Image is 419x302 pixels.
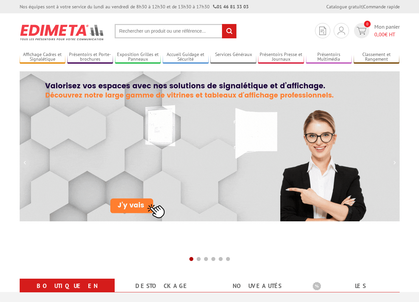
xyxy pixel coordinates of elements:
b: Les promotions [313,280,396,293]
input: rechercher [222,24,236,38]
strong: 01 46 81 33 03 [213,4,249,10]
img: devis rapide [319,27,326,35]
input: Rechercher un produit ou une référence... [115,24,237,38]
span: Mon panier [374,23,400,38]
div: Nos équipes sont à votre service du lundi au vendredi de 8h30 à 12h30 et de 13h30 à 17h30 [20,3,249,10]
a: Services Généraux [210,52,256,63]
span: 0 [364,21,371,27]
a: Exposition Grilles et Panneaux [115,52,161,63]
a: Affichage Cadres et Signalétique [20,52,66,63]
img: Présentoir, panneau, stand - Edimeta - PLV, affichage, mobilier bureau, entreprise [20,20,105,45]
span: 0,00 [374,31,385,38]
a: Présentoirs Multimédia [306,52,352,63]
img: devis rapide [357,27,366,35]
a: devis rapide 0 Mon panier 0,00€ HT [352,23,400,38]
a: Catalogue gratuit [326,4,362,10]
a: Commande rapide [363,4,400,10]
a: nouveautés [218,280,297,292]
img: devis rapide [338,27,345,35]
a: Destockage [123,280,202,292]
span: € HT [374,31,400,38]
div: | [326,3,400,10]
a: Accueil Guidage et Sécurité [163,52,209,63]
a: Présentoirs Presse et Journaux [258,52,304,63]
a: Classement et Rangement [354,52,400,63]
a: Présentoirs et Porte-brochures [67,52,113,63]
